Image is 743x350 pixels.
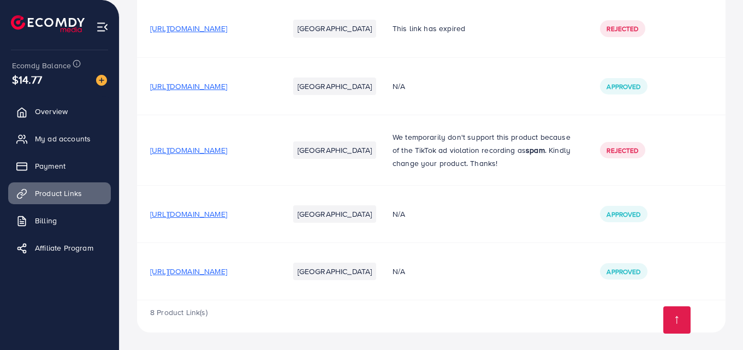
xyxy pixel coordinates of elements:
span: Approved [607,267,640,276]
span: My ad accounts [35,133,91,144]
img: image [96,75,107,86]
span: Affiliate Program [35,242,93,253]
a: Billing [8,210,111,232]
li: [GEOGRAPHIC_DATA] [293,20,377,37]
span: [URL][DOMAIN_NAME] [150,81,227,92]
span: Rejected [607,146,638,155]
li: [GEOGRAPHIC_DATA] [293,141,377,159]
a: My ad accounts [8,128,111,150]
span: Billing [35,215,57,226]
span: [URL][DOMAIN_NAME] [150,266,227,277]
span: Approved [607,210,640,219]
span: N/A [393,266,405,277]
li: [GEOGRAPHIC_DATA] [293,263,377,280]
span: Rejected [607,24,638,33]
strong: spam [526,145,545,156]
img: menu [96,21,109,33]
span: N/A [393,209,405,220]
a: Affiliate Program [8,237,111,259]
a: Product Links [8,182,111,204]
p: We temporarily don't support this product because of the TikTok ad violation recording as . Kindl... [393,130,574,170]
span: $14.77 [12,72,42,87]
span: N/A [393,81,405,92]
span: Overview [35,106,68,117]
a: Overview [8,100,111,122]
span: 8 Product Link(s) [150,307,207,318]
span: [URL][DOMAIN_NAME] [150,209,227,220]
img: logo [11,15,85,32]
span: [URL][DOMAIN_NAME] [150,145,227,156]
a: Payment [8,155,111,177]
iframe: Chat [697,301,735,342]
span: Approved [607,82,640,91]
li: [GEOGRAPHIC_DATA] [293,78,377,95]
li: [GEOGRAPHIC_DATA] [293,205,377,223]
span: Product Links [35,188,82,199]
span: [URL][DOMAIN_NAME] [150,23,227,34]
p: This link has expired [393,22,574,35]
span: Payment [35,161,66,171]
span: Ecomdy Balance [12,60,71,71]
